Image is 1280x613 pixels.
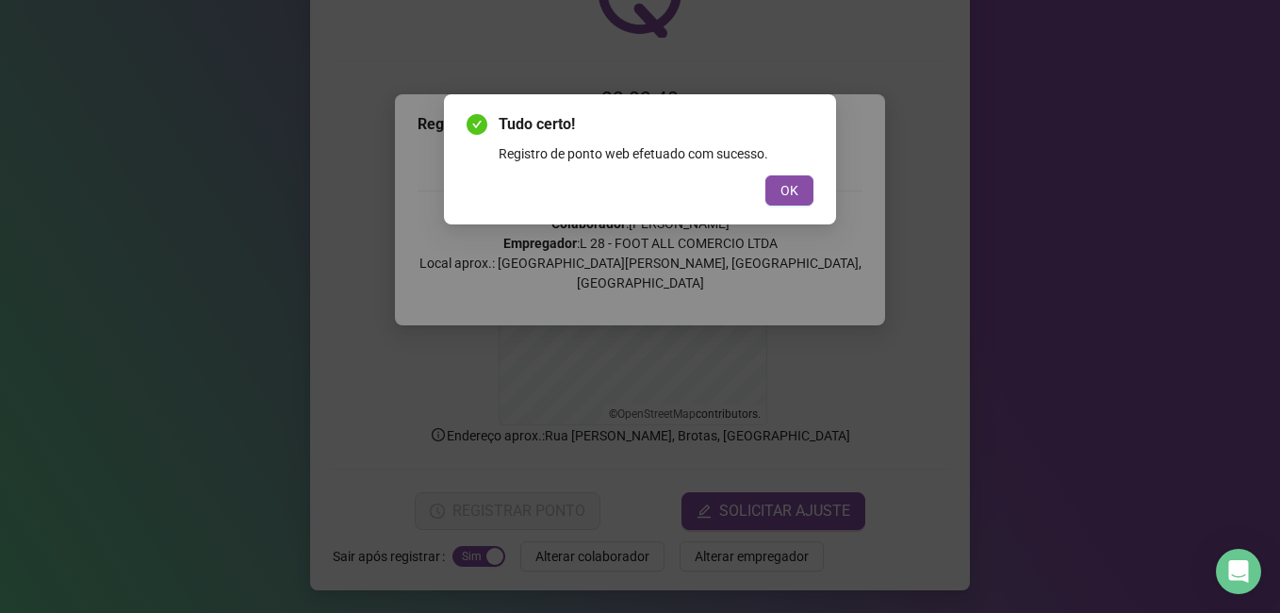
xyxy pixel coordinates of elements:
[499,113,813,136] span: Tudo certo!
[780,180,798,201] span: OK
[765,175,813,206] button: OK
[467,114,487,135] span: check-circle
[499,143,813,164] div: Registro de ponto web efetuado com sucesso.
[1216,549,1261,594] div: Open Intercom Messenger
